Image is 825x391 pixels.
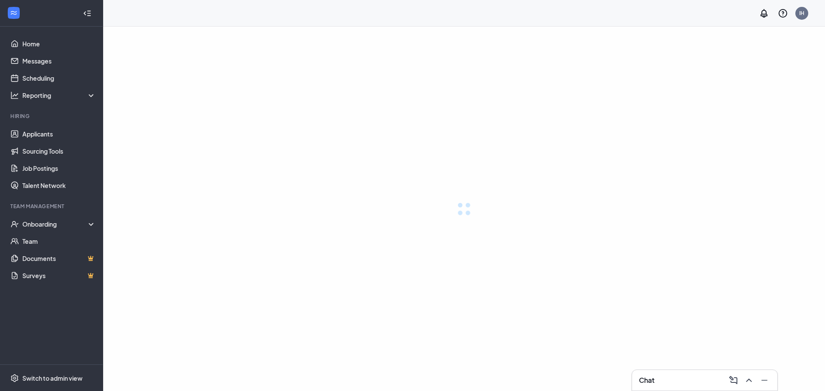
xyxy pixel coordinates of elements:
[9,9,18,17] svg: WorkstreamLogo
[757,373,770,387] button: Minimize
[639,376,654,385] h3: Chat
[10,374,19,382] svg: Settings
[22,220,96,228] div: Onboarding
[10,112,94,120] div: Hiring
[778,8,788,18] svg: QuestionInfo
[83,9,92,18] svg: Collapse
[22,142,96,160] a: Sourcing Tools
[741,373,755,387] button: ChevronUp
[759,375,770,385] svg: Minimize
[10,91,19,100] svg: Analysis
[10,203,94,210] div: Team Management
[744,375,754,385] svg: ChevronUp
[22,233,96,250] a: Team
[22,125,96,142] a: Applicants
[22,250,96,267] a: DocumentsCrown
[799,9,804,17] div: IH
[728,375,739,385] svg: ComposeMessage
[10,220,19,228] svg: UserCheck
[22,160,96,177] a: Job Postings
[726,373,739,387] button: ComposeMessage
[22,374,82,382] div: Switch to admin view
[22,267,96,284] a: SurveysCrown
[22,52,96,70] a: Messages
[22,177,96,194] a: Talent Network
[22,35,96,52] a: Home
[22,70,96,87] a: Scheduling
[759,8,769,18] svg: Notifications
[22,91,96,100] div: Reporting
